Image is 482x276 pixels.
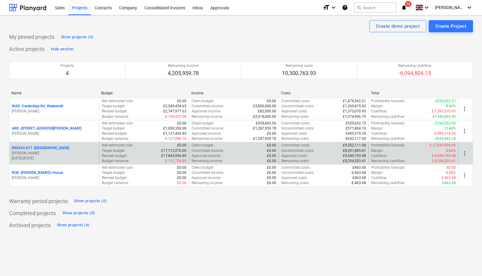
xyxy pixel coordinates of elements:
button: Create Project [429,20,473,32]
p: ROB - [PERSON_NAME]'s House [12,170,63,175]
p: -6,094,804.15 [398,70,431,77]
p: £-8,294,203.41 [432,158,456,164]
p: £0.00 [177,121,186,126]
p: Remaining income : [192,136,223,141]
div: Show projects (0) [74,198,107,205]
p: £0.00 [267,175,276,180]
div: Name [11,91,96,95]
span: 12 [405,1,412,7]
p: £-198,522.98 [165,114,186,119]
p: Remaining costs : [281,158,309,164]
p: £1,478,562.21 [343,99,366,104]
i: keyboard_arrow_down [466,4,473,11]
p: Revised budget : [102,131,127,136]
p: 12.46% [444,126,456,131]
span: search [357,5,361,10]
p: £0.00 [446,165,456,170]
p: Projects [61,63,74,68]
p: £252,022.37 [435,99,456,104]
p: £0.00 [177,99,186,104]
p: Target budget : [102,148,125,153]
span: more_vert [461,127,468,135]
p: £632,117.50 [346,136,366,141]
p: Cashflow : [371,131,387,136]
p: Net estimated cost : [102,121,133,126]
p: Remaining cashflow : [371,180,405,186]
p: Margin : [371,126,383,131]
p: Committed costs : [281,165,310,170]
p: Remaining income [168,63,199,68]
i: notifications [401,4,407,11]
p: £0.00 [177,143,186,148]
p: Margin : [371,148,383,153]
p: Client budget : [192,143,214,148]
p: £1,269,415.42 [343,104,366,109]
p: Approved costs : [281,153,308,158]
p: 8.40% [446,104,456,109]
p: £1,374,906.70 [343,114,366,119]
p: [PERSON_NAME] [12,151,97,156]
p: Approved costs : [281,109,308,114]
p: Uncommitted costs : [281,104,314,109]
p: 4,205,959.78 [168,70,199,77]
div: Create Project [435,22,466,30]
p: £0.00 [267,99,276,104]
i: Knowledge base [342,4,348,11]
p: £160,522.93 [435,121,456,126]
p: Margin : [371,170,383,175]
p: Uncommitted costs : [281,170,314,175]
p: Warranty period projects [9,198,68,205]
button: Show projects (0) [59,32,95,42]
p: £8,294,203.41 [343,158,366,164]
p: £555,632.75 [346,121,366,126]
p: £0.00 [267,180,276,186]
p: £9,552,111.08 [343,143,366,148]
p: Remaining income : [192,158,223,164]
p: Remaining costs [282,63,316,68]
p: £9,549,793.48 [343,153,366,158]
span: [PERSON_NAME] [435,5,465,10]
p: Client budget : [192,121,214,126]
p: Remaining costs : [281,180,309,186]
p: Target budget : [102,104,125,109]
p: £0.00 [177,170,186,175]
p: Approved income : [192,109,221,114]
p: Cashflow : [371,153,387,158]
p: £0.00 [267,165,276,170]
p: Active projects [9,45,45,53]
p: £2,747,977.63 [163,109,186,114]
p: Committed costs : [281,143,310,148]
p: [PERSON_NAME] [12,131,97,136]
p: [PERSON_NAME] [12,175,97,180]
p: Approved income : [192,153,221,158]
div: Hide section [51,46,74,53]
p: [PERSON_NAME] [12,109,97,114]
p: £0.00 [267,143,276,148]
p: Committed income : [192,104,224,109]
p: Uncommitted costs : [281,126,314,131]
p: Revised budget : [102,175,127,180]
div: Budget [101,91,186,95]
i: keyboard_arrow_down [423,4,430,11]
p: WAD - Cambridge Rd, Wadesmill [12,104,63,109]
p: £1,127,436.85 [163,131,186,136]
p: £0.00 [177,165,186,170]
p: Committed income : [192,148,224,153]
p: Target budget : [102,126,125,131]
p: £8,291,885.81 [343,148,366,153]
p: Committed income : [192,170,224,175]
p: Budget variance : [102,180,129,186]
p: £0.00 [267,170,276,175]
p: Uncommitted costs : [281,148,314,153]
p: Approved costs : [281,175,308,180]
div: Costs [281,91,366,95]
p: £1,000,350.09 [163,126,186,131]
span: more_vert [461,150,468,157]
p: Target budget : [102,170,125,175]
p: £-127,086.76 [165,136,186,141]
p: £17,843,996.89 [161,153,186,158]
div: Show projects (6) [57,222,89,229]
i: format_size [323,4,330,11]
p: £0.00 [267,148,276,153]
p: Cashflow : [371,109,387,114]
